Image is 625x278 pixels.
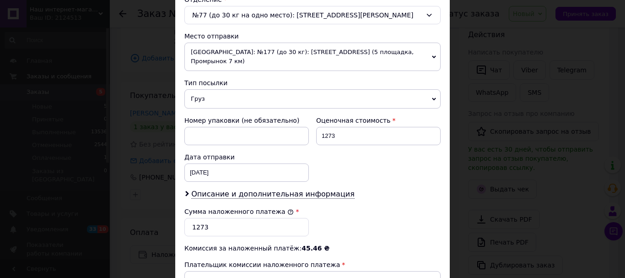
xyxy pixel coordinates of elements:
span: 45.46 ₴ [302,245,329,252]
div: Оценочная стоимость [316,116,441,125]
label: Сумма наложенного платежа [184,208,294,215]
span: [GEOGRAPHIC_DATA]: №177 (до 30 кг): [STREET_ADDRESS] (5 площадка, Промрынок 7 км) [184,43,441,71]
span: Описание и дополнительная информация [191,190,355,199]
div: Номер упаковки (не обязательно) [184,116,309,125]
div: Комиссия за наложенный платёж: [184,244,441,253]
div: №77 (до 30 кг на одно место): [STREET_ADDRESS][PERSON_NAME] [184,6,441,24]
span: Тип посылки [184,79,227,87]
span: Место отправки [184,33,239,40]
span: Груз [184,89,441,109]
span: Плательщик комиссии наложенного платежа [184,261,340,268]
div: Дата отправки [184,153,309,162]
